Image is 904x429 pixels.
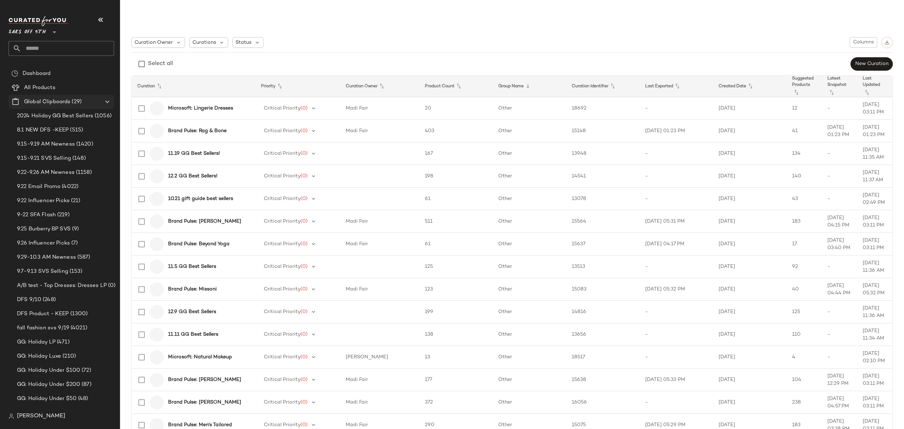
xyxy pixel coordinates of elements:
span: (264) [101,409,116,417]
span: (4021) [69,324,87,332]
td: 125 [786,301,822,323]
span: (0) [301,106,308,111]
td: 13656 [566,323,640,346]
td: - [822,165,857,188]
span: GG: Holiday LP [17,338,55,346]
td: 372 [419,391,493,414]
td: 199 [419,301,493,323]
td: 40 [786,278,822,301]
span: Critical Priority [264,264,301,269]
span: 9.7-9.13 SVS Selling [17,268,68,276]
td: Other [493,391,566,414]
span: (1158) [75,169,92,177]
span: GG: Holiday Under $200 [17,381,80,389]
span: (471) [55,338,70,346]
td: [DATE] [713,278,786,301]
b: Microsoft: Lingerie Dresses [168,105,233,112]
th: Group Name [493,76,566,97]
span: (0) [301,332,308,337]
span: Critical Priority [264,422,301,428]
td: 43 [786,188,822,210]
b: Microsoft: Natural Makeup [168,353,232,361]
td: [DATE] 01:23 PM [857,120,892,142]
td: 403 [419,120,493,142]
span: Global Clipboards [24,98,70,106]
td: Other [493,369,566,391]
span: (21) [70,197,81,205]
span: 9.22 Influencer Picks [17,197,70,205]
th: Last Exported [640,76,713,97]
td: 238 [786,391,822,414]
td: - [640,391,713,414]
img: svg%3e [885,40,890,45]
td: Other [493,210,566,233]
td: 198 [419,165,493,188]
td: Other [493,188,566,210]
td: - [640,255,713,278]
span: (0) [301,128,308,134]
th: Product Count [419,76,493,97]
td: 61 [419,233,493,255]
td: 13 [419,346,493,369]
td: 41 [786,120,822,142]
span: Saks OFF 5TH [8,24,46,37]
td: - [640,346,713,369]
span: Columns [853,40,874,45]
td: - [822,301,857,323]
td: 110 [786,323,822,346]
th: Created Date [713,76,786,97]
td: 15148 [566,120,640,142]
span: GG: Men's Gifting (filtering as women's) [17,409,101,417]
b: Brand Pulse: Men's Tailored [168,421,232,429]
span: Critical Priority [264,196,301,201]
td: [DATE] 03:11 PM [857,97,892,120]
td: Madi Fair [340,210,420,233]
span: 9.15-9.21 SVS Selling [17,154,71,163]
td: 125 [419,255,493,278]
td: 92 [786,255,822,278]
td: [DATE] 05:32 PM [640,278,713,301]
td: 15637 [566,233,640,255]
td: [DATE] [713,165,786,188]
b: 11.19 GG Best Sellers! [168,150,220,157]
b: Brand Pulse: Missoni [168,286,217,293]
td: [DATE] [713,142,786,165]
span: (0) [301,151,308,156]
td: [DATE] 01:23 PM [640,120,713,142]
td: [DATE] 05:33 PM [640,369,713,391]
td: 138 [419,323,493,346]
span: (148) [71,154,86,163]
span: Critical Priority [264,287,301,292]
td: [DATE] [713,233,786,255]
td: Other [493,301,566,323]
span: Critical Priority [264,106,301,111]
span: fall fashion svs 9/19 [17,324,69,332]
th: Curation Owner [340,76,420,97]
span: New Curation [855,61,888,67]
span: Critical Priority [264,332,301,337]
td: 14541 [566,165,640,188]
span: (1056) [93,112,112,120]
span: (1300) [69,310,88,318]
span: Status [236,39,251,46]
td: [DATE] 02:10 PM [857,346,892,369]
span: (7) [70,239,78,247]
td: - [822,188,857,210]
span: 9.26 Influencer Picks [17,239,70,247]
td: [DATE] [713,369,786,391]
b: Brand Pulse: Beyond Yoga [168,240,230,248]
span: 9-22 SFA Flash [17,211,56,219]
th: Priority [255,76,340,97]
span: (0) [301,377,308,382]
td: [DATE] 04:17 PM [640,233,713,255]
td: Madi Fair [340,120,420,142]
td: 511 [419,210,493,233]
span: Critical Priority [264,309,301,315]
td: [DATE] 11:34 AM [857,323,892,346]
b: Brand Pulse: [PERSON_NAME] [168,399,241,406]
span: (0) [301,287,308,292]
b: Brand Pulse: [PERSON_NAME] [168,376,241,383]
span: (0) [301,174,308,179]
td: [DATE] [713,346,786,369]
span: (515) [69,126,83,134]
